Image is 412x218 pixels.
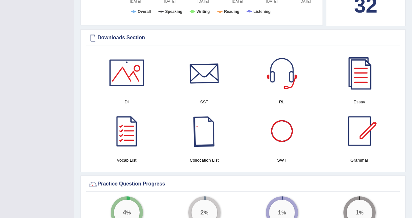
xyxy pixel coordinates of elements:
h4: SWT [246,157,317,164]
tspan: Speaking [165,9,182,14]
tspan: Overall [138,9,151,14]
big: 1 [355,209,359,216]
h4: SST [169,99,240,105]
big: 4 [123,209,126,216]
tspan: Writing [197,9,210,14]
tspan: Listening [253,9,270,14]
big: 2 [200,209,204,216]
h4: Grammar [324,157,395,164]
div: Downloads Section [88,33,398,43]
h4: Vocab List [91,157,162,164]
big: 1 [278,209,281,216]
h4: Essay [324,99,395,105]
tspan: Reading [224,9,239,14]
div: Practice Question Progress [88,179,398,189]
h4: DI [91,99,162,105]
h4: RL [246,99,317,105]
h4: Collocation List [169,157,240,164]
